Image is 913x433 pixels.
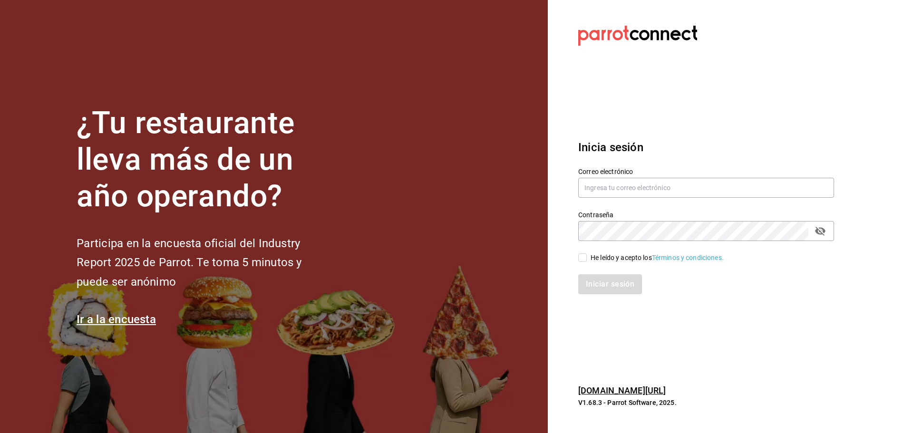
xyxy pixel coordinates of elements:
a: [DOMAIN_NAME][URL] [578,385,666,395]
button: passwordField [812,223,828,239]
label: Correo electrónico [578,168,834,175]
p: V1.68.3 - Parrot Software, 2025. [578,398,834,407]
h1: ¿Tu restaurante lleva más de un año operando? [77,105,333,214]
label: Contraseña [578,212,834,218]
h2: Participa en la encuesta oficial del Industry Report 2025 de Parrot. Te toma 5 minutos y puede se... [77,234,333,292]
a: Ir a la encuesta [77,313,156,326]
input: Ingresa tu correo electrónico [578,178,834,198]
h3: Inicia sesión [578,139,834,156]
div: He leído y acepto los [591,253,724,263]
a: Términos y condiciones. [652,254,724,261]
